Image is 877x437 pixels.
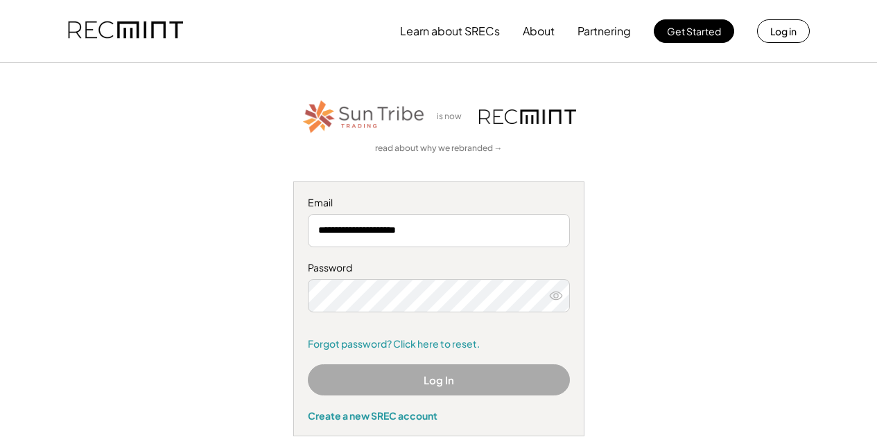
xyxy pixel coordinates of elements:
button: Learn about SRECs [400,17,500,45]
button: Get Started [654,19,734,43]
div: Password [308,261,570,275]
a: read about why we rebranded → [375,143,503,154]
img: STT_Horizontal_Logo%2B-%2BColor.png [302,98,426,136]
div: Create a new SREC account [308,409,570,422]
img: recmint-logotype%403x.png [68,8,183,55]
button: About [523,17,555,45]
a: Forgot password? Click here to reset. [308,337,570,351]
button: Log In [308,364,570,395]
button: Log in [757,19,810,43]
div: is now [433,111,472,123]
button: Partnering [578,17,631,45]
img: recmint-logotype%403x.png [479,109,576,124]
div: Email [308,196,570,210]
